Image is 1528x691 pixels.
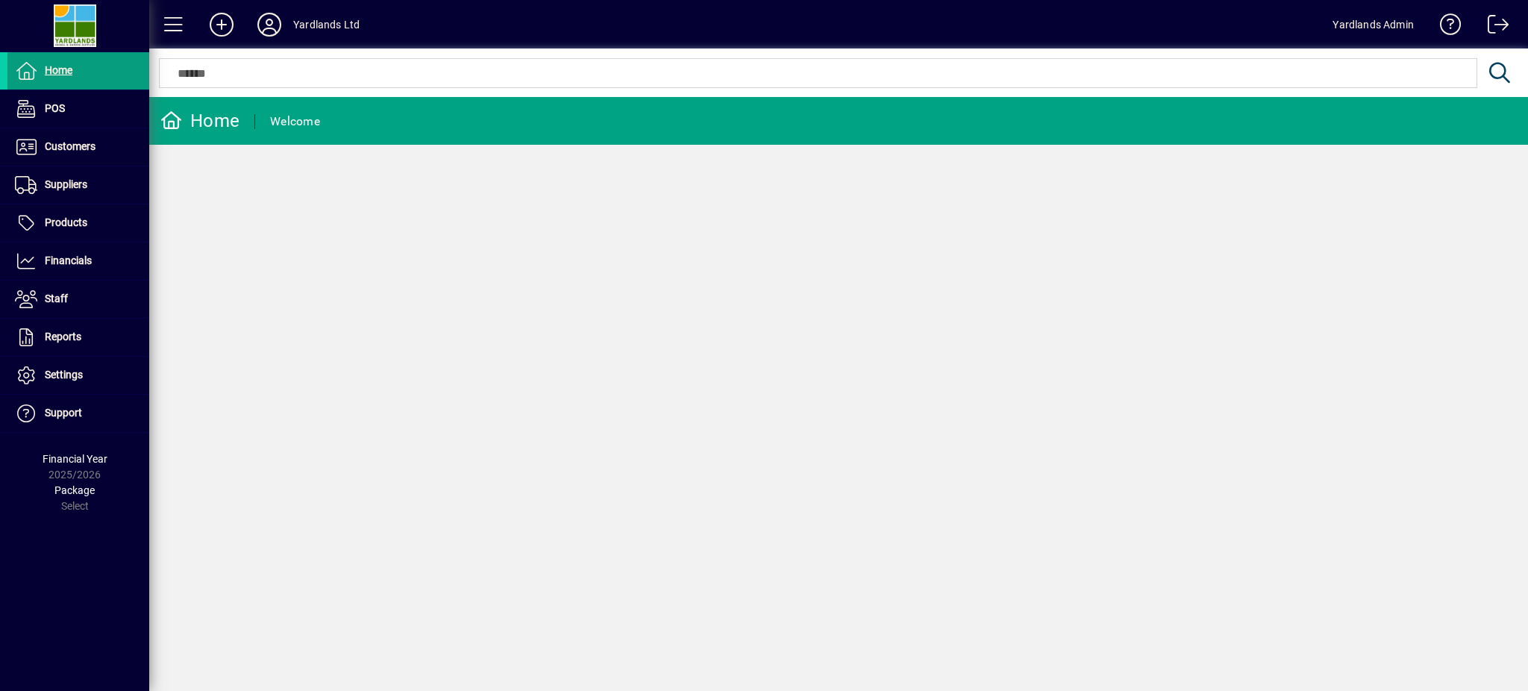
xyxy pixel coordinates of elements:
[45,64,72,76] span: Home
[45,407,82,419] span: Support
[45,254,92,266] span: Financials
[7,204,149,242] a: Products
[293,13,360,37] div: Yardlands Ltd
[1429,3,1462,51] a: Knowledge Base
[7,243,149,280] a: Financials
[45,140,95,152] span: Customers
[45,216,87,228] span: Products
[45,293,68,304] span: Staff
[198,11,245,38] button: Add
[7,395,149,432] a: Support
[7,281,149,318] a: Staff
[7,357,149,394] a: Settings
[1333,13,1414,37] div: Yardlands Admin
[45,369,83,381] span: Settings
[245,11,293,38] button: Profile
[45,178,87,190] span: Suppliers
[54,484,95,496] span: Package
[270,110,320,134] div: Welcome
[45,102,65,114] span: POS
[160,109,239,133] div: Home
[7,128,149,166] a: Customers
[1477,3,1509,51] a: Logout
[7,90,149,128] a: POS
[45,331,81,343] span: Reports
[7,166,149,204] a: Suppliers
[43,453,107,465] span: Financial Year
[7,319,149,356] a: Reports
